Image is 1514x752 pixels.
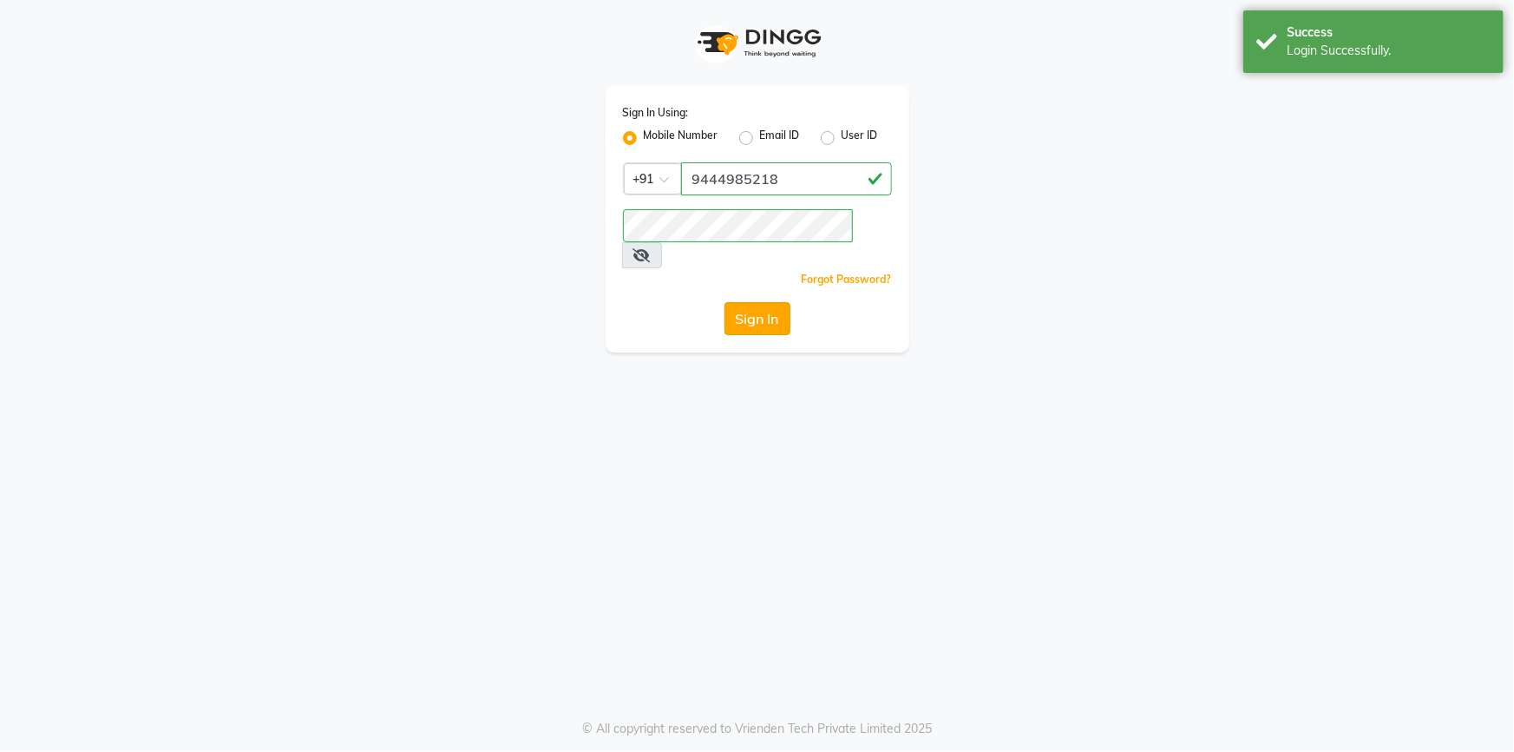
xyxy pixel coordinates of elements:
label: Sign In Using: [623,105,689,121]
label: Mobile Number [644,128,718,148]
img: logo1.svg [688,17,827,69]
label: Email ID [760,128,800,148]
div: Success [1287,23,1491,42]
input: Username [623,209,853,242]
label: User ID [842,128,878,148]
input: Username [681,162,892,195]
button: Sign In [724,302,790,335]
a: Forgot Password? [802,273,892,286]
div: Login Successfully. [1287,42,1491,60]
